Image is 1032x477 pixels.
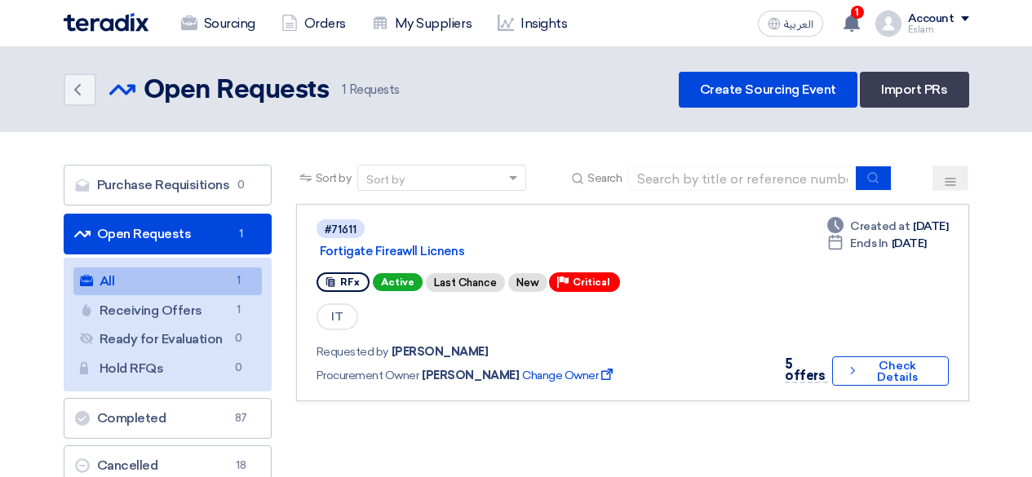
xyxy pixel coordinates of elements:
[875,11,901,37] img: profile_test.png
[64,165,272,205] a: Purchase Requisitions0
[232,226,251,242] span: 1
[73,267,262,295] a: All
[144,74,330,107] h2: Open Requests
[373,273,423,291] span: Active
[325,224,357,235] div: #71611
[860,72,968,108] a: Import PRs
[587,170,622,187] span: Search
[758,11,823,37] button: العربية
[508,273,547,292] div: New
[422,367,519,384] span: [PERSON_NAME]
[73,325,262,353] a: Ready for Evaluation
[232,410,251,426] span: 87
[64,398,272,439] a: Completed87
[785,356,825,383] span: 5 offers
[320,244,728,258] a: Fortigate Fireawll Licnens
[392,343,489,360] span: [PERSON_NAME]
[229,360,249,377] span: 0
[229,330,249,347] span: 0
[832,356,948,386] button: Check Details
[64,214,272,254] a: Open Requests1
[229,302,249,319] span: 1
[628,166,857,191] input: Search by title or reference number
[522,367,616,384] span: Change Owner
[317,303,358,330] span: IT
[316,170,352,187] span: Sort by
[679,72,857,108] a: Create Sourcing Event
[168,6,268,42] a: Sourcing
[850,218,910,235] span: Created at
[827,218,948,235] div: [DATE]
[64,13,148,32] img: Teradix logo
[73,355,262,382] a: Hold RFQs
[485,6,580,42] a: Insights
[908,25,969,34] div: Eslam
[232,177,251,193] span: 0
[359,6,485,42] a: My Suppliers
[573,276,610,288] span: Critical
[232,457,251,474] span: 18
[317,367,419,384] span: Procurement Owner
[850,235,888,252] span: Ends In
[73,297,262,325] a: Receiving Offers
[229,272,249,289] span: 1
[366,171,405,188] div: Sort by
[784,19,813,30] span: العربية
[426,273,505,292] div: Last Chance
[851,6,864,19] span: 1
[340,276,360,288] span: RFx
[342,82,346,97] span: 1
[827,235,927,252] div: [DATE]
[268,6,359,42] a: Orders
[317,343,388,360] span: Requested by
[342,81,400,99] span: Requests
[908,12,954,26] div: Account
